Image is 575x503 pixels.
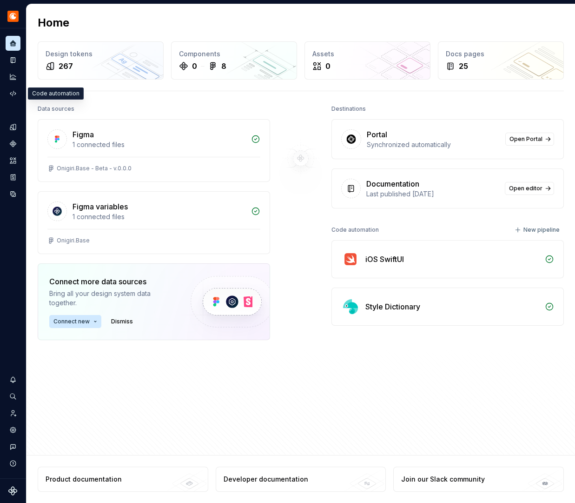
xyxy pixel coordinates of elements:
[38,41,164,80] a: Design tokens267
[111,318,133,325] span: Dismiss
[365,254,404,265] div: iOS SwiftUI
[505,182,554,195] a: Open editor
[523,226,560,234] span: New pipeline
[505,133,554,146] a: Open Portal
[393,467,564,492] a: Join our Slack community
[73,140,245,149] div: 1 connected files
[8,486,18,496] svg: Supernova Logo
[224,475,308,484] div: Developer documentation
[6,120,20,134] a: Design tokens
[38,15,69,30] h2: Home
[331,223,379,236] div: Code automation
[6,406,20,421] a: Invite team
[6,136,20,151] a: Components
[57,165,132,172] div: Onigiri.Base - Beta - v.0.0.0
[38,102,74,115] div: Data sources
[446,49,556,59] div: Docs pages
[171,41,297,80] a: Components08
[107,315,137,328] button: Dismiss
[438,41,564,80] a: Docs pages25
[192,60,197,72] div: 0
[28,87,84,100] div: Code automation
[6,423,20,437] a: Settings
[7,11,19,22] img: 25dd04c0-9bb6-47b6-936d-a9571240c086.png
[6,36,20,51] a: Home
[367,140,500,149] div: Synchronized automatically
[38,119,270,182] a: Figma1 connected filesOnigiri.Base - Beta - v.0.0.0
[512,223,564,236] button: New pipeline
[312,49,423,59] div: Assets
[304,41,430,80] a: Assets0
[73,129,94,140] div: Figma
[49,315,101,328] button: Connect new
[6,389,20,404] button: Search ⌘K
[331,102,366,115] div: Destinations
[59,60,73,72] div: 267
[366,178,419,189] div: Documentation
[38,191,270,254] a: Figma variables1 connected filesOnigiri.Base
[73,201,128,212] div: Figma variables
[367,129,387,140] div: Portal
[325,60,330,72] div: 0
[6,372,20,387] button: Notifications
[53,318,90,325] span: Connect new
[49,276,175,287] div: Connect more data sources
[6,86,20,101] a: Code automation
[46,475,122,484] div: Product documentation
[365,301,420,312] div: Style Dictionary
[6,439,20,454] button: Contact support
[6,187,20,201] a: Data sources
[46,49,156,59] div: Design tokens
[179,49,289,59] div: Components
[216,467,386,492] a: Developer documentation
[221,60,226,72] div: 8
[366,189,499,199] div: Last published [DATE]
[6,53,20,67] a: Documentation
[509,135,542,143] span: Open Portal
[509,185,542,192] span: Open editor
[6,69,20,84] a: Analytics
[57,237,90,244] div: Onigiri.Base
[6,153,20,168] a: Assets
[38,467,208,492] a: Product documentation
[73,212,245,221] div: 1 connected files
[459,60,468,72] div: 25
[401,475,485,484] div: Join our Slack community
[6,170,20,185] a: Storybook stories
[49,289,175,308] div: Bring all your design system data together.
